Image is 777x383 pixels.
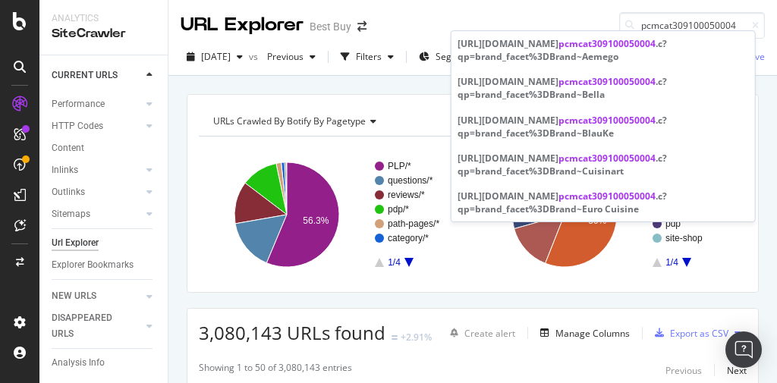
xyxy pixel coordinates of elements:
button: Previous [261,45,322,69]
span: Previous [261,50,304,63]
button: [DATE] [181,45,249,69]
a: [URL][DOMAIN_NAME]pcmcat309100050004.c?qp=brand_facet%3DBrand~Cuisinart [451,146,755,184]
button: Filters [335,45,400,69]
a: Inlinks [52,162,142,178]
button: Previous [665,361,702,379]
img: Equal [392,335,398,340]
a: [URL][DOMAIN_NAME]pcmcat309100050004.c?qp=brand_facet%3DBrand~Aemego [451,31,755,69]
svg: A chart. [199,149,464,281]
a: [URL][DOMAIN_NAME]pcmcat309100050004.c?qp=brand_facet%3DBrand~Bella [451,69,755,107]
div: [URL][DOMAIN_NAME] .c?qp=brand_facet%3DBrand~BlauKe [458,114,749,140]
div: Previous [665,364,702,377]
text: 56% [588,215,606,226]
div: Export as CSV [670,327,728,340]
text: pdp/* [388,204,409,215]
div: Filters [356,50,382,63]
div: Explorer Bookmarks [52,257,134,273]
div: Next [727,364,747,377]
div: Open Intercom Messenger [725,331,762,368]
span: pcmcat309100050004 [558,152,656,165]
button: Next [727,361,747,379]
text: 1/4 [665,257,678,268]
div: arrow-right-arrow-left [357,21,366,32]
span: pcmcat309100050004 [558,114,656,127]
div: Sitemaps [52,206,90,222]
div: Url Explorer [52,235,99,251]
a: DISAPPEARED URLS [52,310,142,342]
div: NEW URLS [52,288,96,304]
div: A chart. [477,149,742,281]
a: HTTP Codes [52,118,142,134]
a: Explorer Bookmarks [52,257,157,273]
text: 56.3% [303,215,329,226]
a: [URL][DOMAIN_NAME]pcmcat309100050004.c?qp=brand_facet%3DBrand~BlauKe [451,108,755,146]
div: Content [52,140,84,156]
a: Analysis Info [52,355,157,371]
a: Url Explorer [52,235,157,251]
button: Segments[DATE] [413,45,516,69]
span: pcmcat309100050004 [558,190,656,202]
h4: URLs Crawled By Botify By pagetype [210,109,455,133]
text: 1/4 [388,257,401,268]
span: 2025 Sep. 2nd [201,50,231,63]
div: Analytics [52,12,156,25]
input: Find a URL [619,12,765,39]
div: [URL][DOMAIN_NAME] .c?qp=brand_facet%3DBrand~Bella [458,75,749,101]
a: Sitemaps [52,206,142,222]
div: URL Explorer [181,12,304,38]
text: path-pages/* [388,218,439,229]
div: Create alert [464,327,515,340]
span: URLs Crawled By Botify By pagetype [213,115,366,127]
div: Performance [52,96,105,112]
button: Create alert [444,321,515,345]
div: Best Buy [310,19,351,34]
span: Segments [436,50,478,63]
a: CURRENT URLS [52,67,142,83]
span: 3,080,143 URLs found [199,320,385,345]
button: Manage Columns [534,324,630,342]
button: Export as CSV [649,321,728,345]
text: questions/* [388,175,433,186]
div: [URL][DOMAIN_NAME] .c?qp=brand_facet%3DBrand~Aemego [458,37,749,63]
a: NEW URLS [52,288,142,304]
div: [URL][DOMAIN_NAME] .c?qp=brand_facet%3DBrand~Cuisinart [458,152,749,177]
text: PLP/* [388,161,411,171]
text: pdp [665,218,681,229]
div: HTTP Codes [52,118,103,134]
div: Manage Columns [555,327,630,340]
text: site-shop [665,233,703,243]
div: Outlinks [52,184,85,200]
text: category/* [388,233,429,243]
div: [URL][DOMAIN_NAME] .c?qp=brand_facet%3DBrand~Euro Cuisine [458,190,749,215]
div: +2.91% [401,331,432,344]
span: pcmcat309100050004 [558,37,656,50]
div: CURRENT URLS [52,67,118,83]
a: Performance [52,96,142,112]
div: Inlinks [52,162,78,178]
text: reviews/* [388,190,425,200]
span: vs [249,50,261,63]
a: Outlinks [52,184,142,200]
a: [URL][DOMAIN_NAME]pcmcat309100050004.c?qp=brand_facet%3DBrand~Euro Cuisine [451,184,755,221]
a: Content [52,140,157,156]
div: DISAPPEARED URLS [52,310,128,342]
span: pcmcat309100050004 [558,75,656,88]
div: Showing 1 to 50 of 3,080,143 entries [199,361,352,379]
div: SiteCrawler [52,25,156,42]
div: Analysis Info [52,355,105,371]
